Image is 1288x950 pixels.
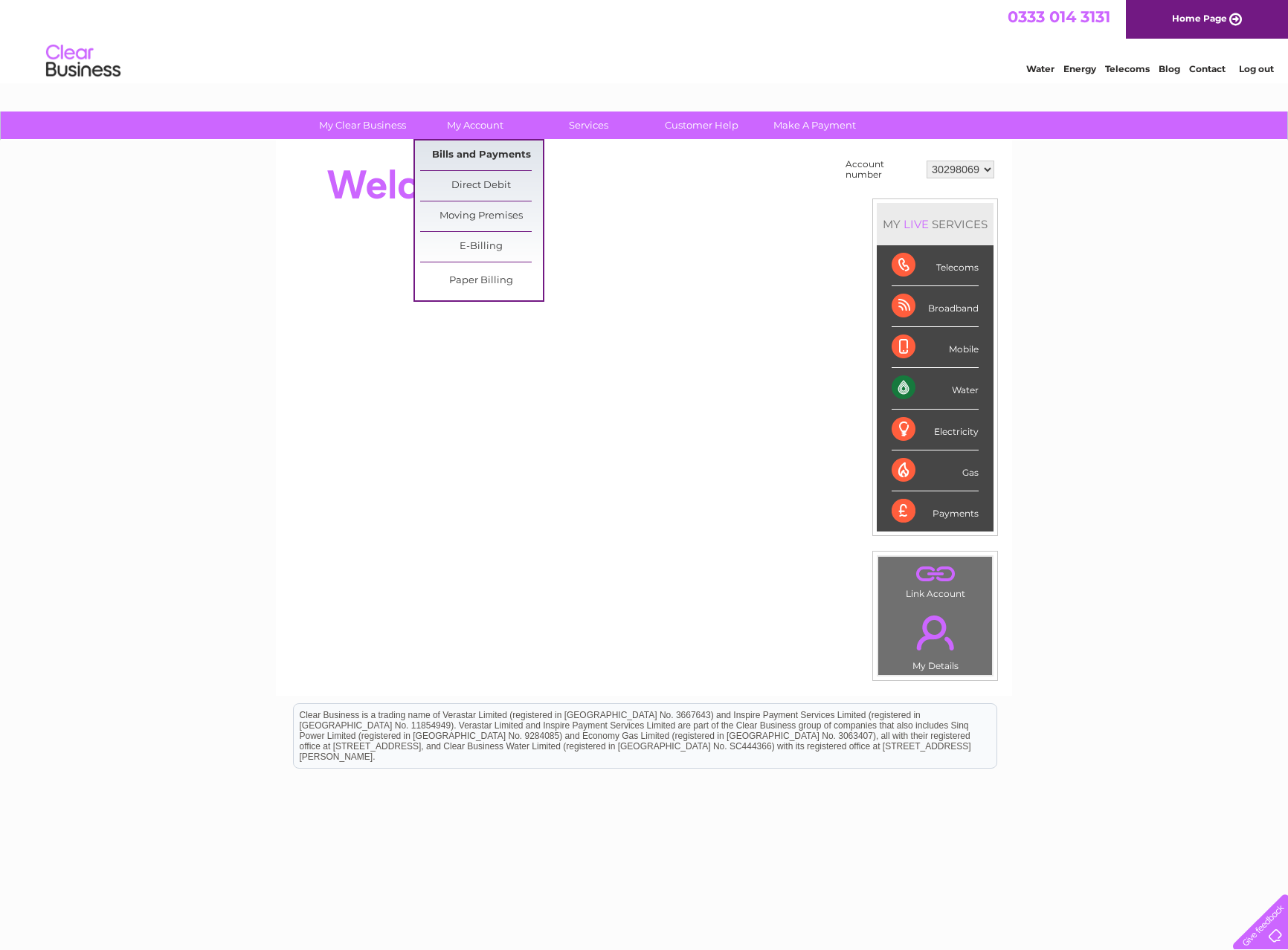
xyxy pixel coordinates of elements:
div: Gas [892,450,979,491]
div: Water [892,368,979,409]
td: Account number [842,155,923,184]
div: Payments [892,491,979,531]
a: Blog [1159,63,1180,74]
a: Direct Debit [420,171,543,201]
div: Mobile [892,327,979,368]
a: Paper Billing [420,266,543,296]
div: LIVE [901,217,932,231]
a: Bills and Payments [420,140,543,170]
a: E-Billing [420,232,543,262]
a: Services [527,112,650,139]
a: Customer Help [640,112,763,139]
a: Telecoms [1105,63,1150,74]
a: 0333 014 3131 [1008,7,1110,26]
td: My Details [878,603,993,676]
a: Water [1026,63,1054,74]
a: Moving Premises [420,201,543,231]
a: My Account [414,112,537,139]
div: MY SERVICES [877,203,994,245]
div: Clear Business is a trading name of Verastar Limited (registered in [GEOGRAPHIC_DATA] No. 3667643... [294,8,996,72]
td: Link Account [878,556,993,603]
a: Contact [1189,63,1226,74]
img: logo.png [45,39,121,84]
div: Broadband [892,286,979,327]
div: Electricity [892,410,979,450]
a: Make A Payment [753,112,876,139]
a: Energy [1063,63,1096,74]
a: Log out [1239,63,1274,74]
div: Telecoms [892,245,979,286]
a: . [882,560,988,587]
a: My Clear Business [301,112,424,139]
a: . [882,607,988,659]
